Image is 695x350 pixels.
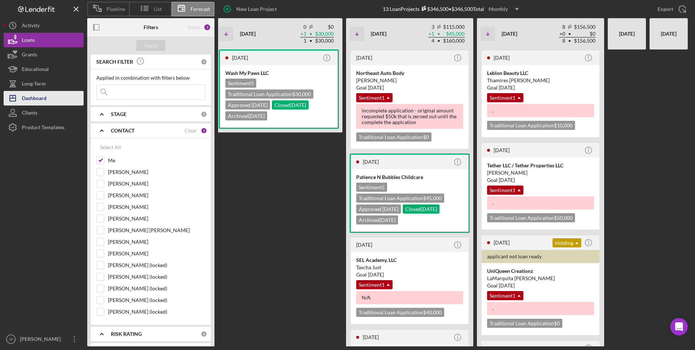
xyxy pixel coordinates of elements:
td: $30,000 [315,37,334,44]
a: Clients [4,106,84,120]
td: $0 [574,31,596,37]
span: • [309,32,313,36]
span: Goal [356,84,384,91]
div: Reset [188,24,200,30]
div: Tether LLC / Tether Properties LLC [487,162,594,169]
div: Leblon Beauty LLC [487,69,594,77]
div: [DATE] [653,21,684,47]
label: Me [108,157,205,164]
div: Activity [22,18,40,35]
time: 08/29/2025 [368,84,384,91]
div: Traditional Loan Application $30,000 [225,90,313,99]
div: Sentiment 1 [356,93,393,102]
td: 1 [300,37,307,44]
div: Traditional Loan Application $0 [356,132,431,142]
div: Archived [DATE] [356,215,398,224]
button: Educational [4,62,84,76]
div: SEL Academy, LLC [356,256,463,264]
span: • [567,32,572,36]
time: 09/29/2025 [499,84,515,91]
div: Sentiment 5 [356,183,387,192]
div: 0 [201,111,207,118]
span: Pipeline [107,6,125,12]
td: $156,500 [574,37,596,44]
div: 3 [204,24,211,31]
span: • [309,39,313,43]
span: • [437,32,441,36]
button: Grants [4,47,84,62]
a: [DATE]Wash My Paws LLCSentiment5Traditional Loan Application$30,000Approved [DATE]Closed[DATE]Arc... [219,49,339,129]
div: . [487,196,594,210]
div: Approved [DATE] [225,100,270,110]
span: List [154,6,162,12]
div: Monthly [489,4,508,15]
td: $115,000 [443,24,465,31]
div: Long-Term [22,76,46,93]
text: JR [9,337,13,341]
td: $156,500 [574,24,596,31]
a: [DATE]SEL Academy, LLCTascha JustGoal [DATE]Sentiment1N/ATraditional Loan Application$40,000 [350,236,470,325]
b: SEARCH FILTER [96,59,133,65]
label: [PERSON_NAME] [PERSON_NAME] [108,227,205,234]
div: Select All [100,140,121,155]
b: RISK RATING [111,331,142,337]
div: 0 [201,331,207,337]
button: Dashboard [4,91,84,106]
a: Activity [4,18,84,33]
div: $346,500 [419,6,449,12]
time: 2025-08-20 17:12 [363,159,379,165]
time: 09/26/2025 [499,282,515,289]
button: Monthly [484,4,523,15]
b: [DATE] [371,31,386,37]
div: Sentiment 1 [487,186,523,195]
div: Approved [DATE] [356,204,401,214]
time: 08/14/2025 [368,271,384,278]
span: • [437,39,441,43]
td: 4 [428,37,435,44]
div: [PERSON_NAME] [18,332,65,348]
div: Product Templates [22,120,64,136]
button: Loans [4,33,84,47]
div: 1 [201,127,207,134]
span: Goal [487,84,515,91]
time: 2025-08-01 04:53 [363,334,379,340]
div: Traditional Loan Application $40,000 [356,308,444,317]
label: [PERSON_NAME] [108,215,205,222]
b: [DATE] [502,31,517,37]
div: . [487,302,594,315]
label: [PERSON_NAME] [108,203,205,211]
div: Traditional Loan Application $10,000 [487,121,575,130]
div: [PERSON_NAME] [356,77,463,84]
div: Export [658,2,673,16]
div: Clients [22,106,37,122]
div: Patience N Bubbles Childcare [356,174,463,181]
td: 0 [300,24,307,31]
button: New Loan Project [218,2,284,16]
time: 2025-07-15 17:28 [356,55,372,61]
div: Dashboard [22,91,47,107]
div: New Loan Project [236,2,277,16]
label: [PERSON_NAME] [108,180,205,187]
time: 2025-07-22 17:38 [356,242,372,248]
b: STAGE [111,111,126,117]
a: [DATE]Holdingapplicant not loan readyUniQueen CreationzLaMarquita [PERSON_NAME]Goal [DATE]Sentime... [481,234,600,336]
span: Goal [487,282,515,289]
time: 2025-08-12 21:00 [494,239,510,246]
div: Loans [22,33,35,49]
td: 8 [559,37,566,44]
button: JR[PERSON_NAME] [4,332,84,346]
div: Sentiment 1 [487,93,523,102]
button: Export [650,2,691,16]
div: [DATE] [611,21,642,47]
td: $160,000 [443,37,465,44]
label: [PERSON_NAME] (locked) [108,273,205,281]
button: Select All [96,140,125,155]
button: Long-Term [4,76,84,91]
button: Apply [136,40,165,51]
div: Traditional Loan Application $0 [487,319,562,328]
label: [PERSON_NAME] [108,250,205,257]
div: Archived [DATE] [225,111,267,120]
